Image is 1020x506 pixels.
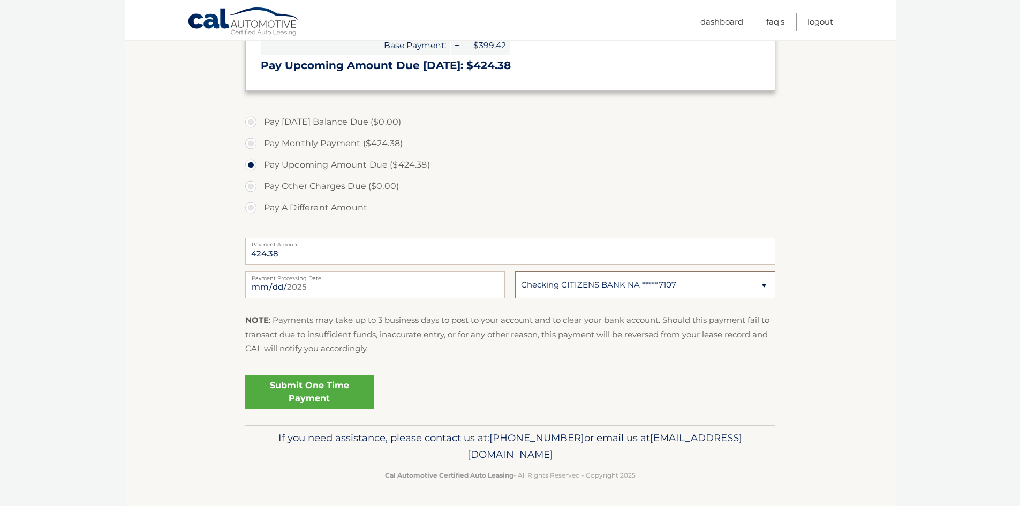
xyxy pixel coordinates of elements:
label: Pay [DATE] Balance Due ($0.00) [245,111,775,133]
label: Payment Processing Date [245,271,505,280]
label: Pay A Different Amount [245,197,775,218]
label: Pay Monthly Payment ($424.38) [245,133,775,154]
span: + [451,36,462,55]
p: : Payments may take up to 3 business days to post to your account and to clear your bank account.... [245,313,775,356]
a: Logout [807,13,833,31]
p: If you need assistance, please contact us at: or email us at [252,429,768,464]
p: - All Rights Reserved - Copyright 2025 [252,470,768,481]
label: Pay Upcoming Amount Due ($424.38) [245,154,775,176]
input: Payment Amount [245,238,775,265]
a: Submit One Time Payment [245,375,374,409]
a: Dashboard [700,13,743,31]
span: Base Payment: [261,36,450,55]
input: Payment Date [245,271,505,298]
label: Payment Amount [245,238,775,246]
strong: NOTE [245,315,269,325]
h3: Pay Upcoming Amount Due [DATE]: $424.38 [261,59,760,72]
label: Pay Other Charges Due ($0.00) [245,176,775,197]
span: [PHONE_NUMBER] [489,432,584,444]
strong: Cal Automotive Certified Auto Leasing [385,471,513,479]
span: $399.42 [462,36,510,55]
a: Cal Automotive [187,7,300,38]
a: FAQ's [766,13,784,31]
